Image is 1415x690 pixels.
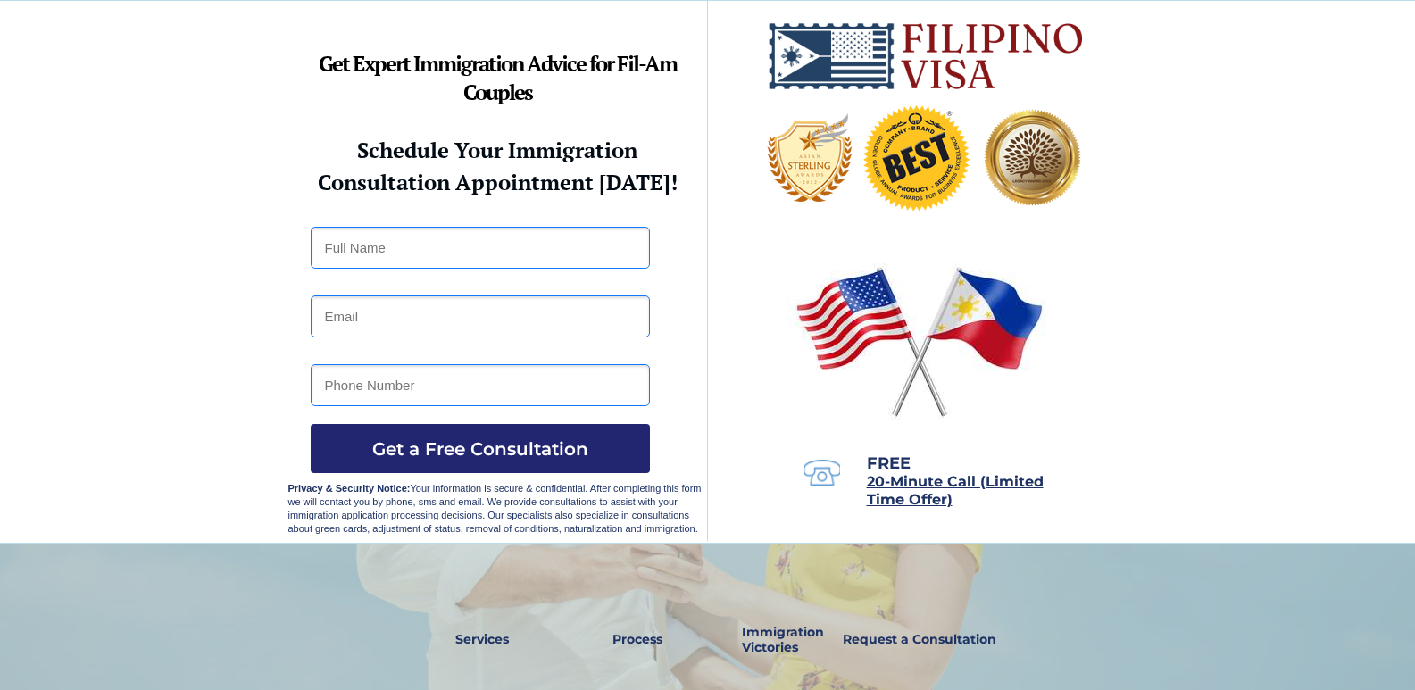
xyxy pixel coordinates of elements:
[612,631,662,647] strong: Process
[455,631,509,647] strong: Services
[603,619,671,661] a: Process
[311,424,650,473] button: Get a Free Consultation
[318,168,678,196] strong: Consultation Appointment [DATE]!
[311,438,650,460] span: Get a Free Consultation
[867,475,1044,507] a: 20-Minute Call (Limited Time Offer)
[742,624,824,655] strong: Immigration Victories
[867,453,911,473] span: FREE
[319,49,677,106] strong: Get Expert Immigration Advice for Fil-Am Couples
[357,136,637,164] strong: Schedule Your Immigration
[288,483,411,494] strong: Privacy & Security Notice:
[311,295,650,337] input: Email
[843,631,996,647] strong: Request a Consultation
[735,619,795,661] a: Immigration Victories
[444,619,521,661] a: Services
[288,483,702,534] span: Your information is secure & confidential. After completing this form we will contact you by phon...
[835,619,1004,661] a: Request a Consultation
[311,227,650,269] input: Full Name
[867,473,1044,508] span: 20-Minute Call (Limited Time Offer)
[311,364,650,406] input: Phone Number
